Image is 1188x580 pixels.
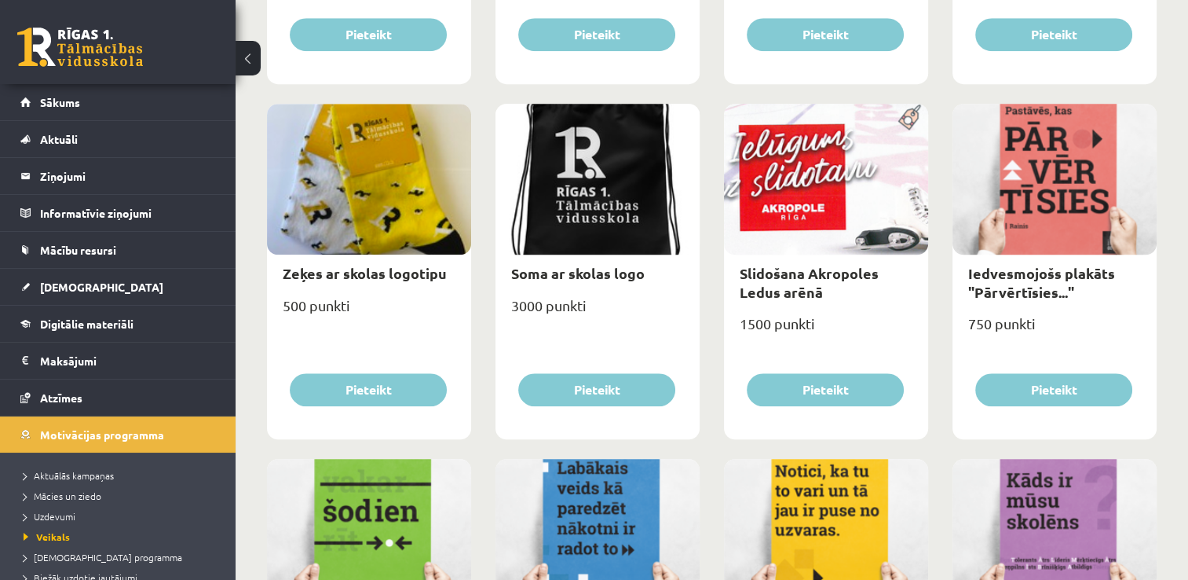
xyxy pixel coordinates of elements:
[740,264,879,300] a: Slidošana Akropoles Ledus arēnā
[975,373,1132,406] button: Pieteikt
[747,18,904,51] button: Pieteikt
[518,18,675,51] button: Pieteikt
[24,509,220,523] a: Uzdevumi
[20,121,216,157] a: Aktuāli
[893,104,928,130] img: Populāra prece
[952,310,1157,350] div: 750 punkti
[20,269,216,305] a: [DEMOGRAPHIC_DATA]
[40,280,163,294] span: [DEMOGRAPHIC_DATA]
[40,132,78,146] span: Aktuāli
[40,95,80,109] span: Sākums
[40,391,82,405] span: Atzīmes
[511,264,645,282] a: Soma ar skolas logo
[495,292,700,332] div: 3000 punkti
[20,380,216,416] a: Atzīmes
[24,489,220,503] a: Mācies un ziedo
[20,158,216,194] a: Ziņojumi
[40,195,216,231] legend: Informatīvie ziņojumi
[17,28,143,67] a: Rīgas 1. Tālmācības vidusskola
[24,490,101,502] span: Mācies un ziedo
[290,373,447,406] button: Pieteikt
[40,343,216,379] legend: Maksājumi
[40,317,133,331] span: Digitālie materiāli
[20,417,216,453] a: Motivācijas programma
[24,551,182,563] span: [DEMOGRAPHIC_DATA] programma
[40,158,216,194] legend: Ziņojumi
[24,510,75,523] span: Uzdevumi
[24,469,114,482] span: Aktuālās kampaņas
[518,373,675,406] button: Pieteikt
[24,468,220,483] a: Aktuālās kampaņas
[20,232,216,268] a: Mācību resursi
[40,428,164,442] span: Motivācijas programma
[290,18,447,51] button: Pieteikt
[724,310,928,350] div: 1500 punkti
[40,243,116,257] span: Mācību resursi
[24,550,220,564] a: [DEMOGRAPHIC_DATA] programma
[24,530,70,543] span: Veikals
[20,306,216,342] a: Digitālie materiāli
[24,530,220,544] a: Veikals
[283,264,447,282] a: Zeķes ar skolas logotipu
[20,84,216,120] a: Sākums
[975,18,1132,51] button: Pieteikt
[747,373,904,406] button: Pieteikt
[20,343,216,379] a: Maksājumi
[20,195,216,231] a: Informatīvie ziņojumi
[968,264,1115,300] a: Iedvesmojošs plakāts "Pārvērtīsies..."
[267,292,471,332] div: 500 punkti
